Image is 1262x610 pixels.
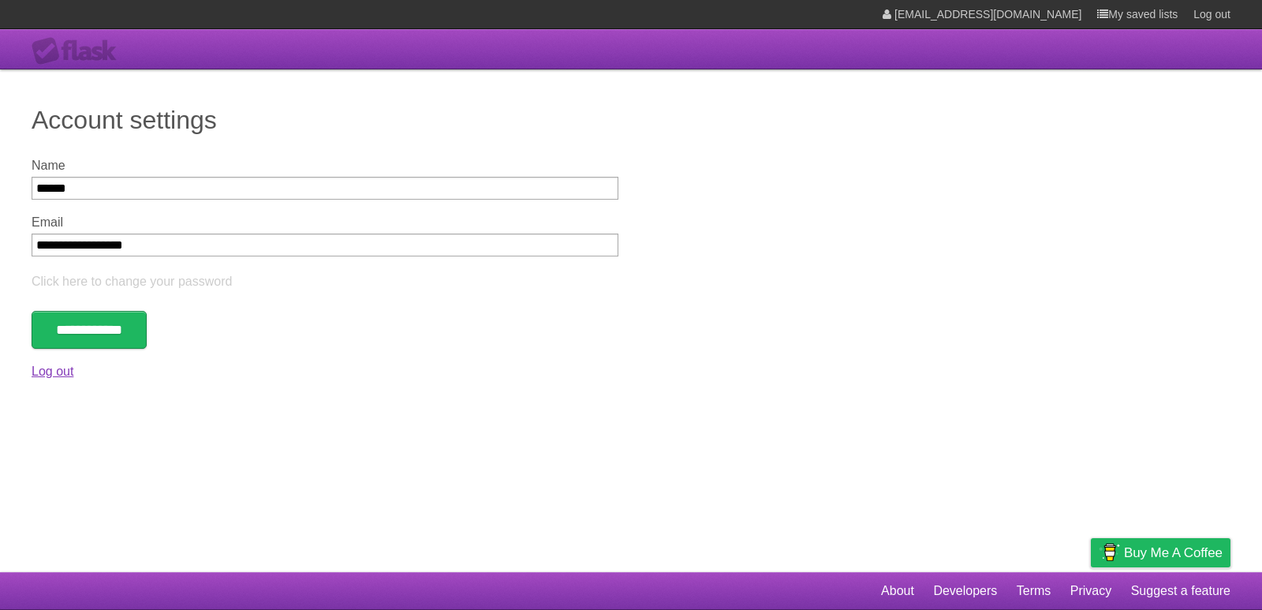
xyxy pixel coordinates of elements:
h1: Account settings [32,101,1230,139]
a: Suggest a feature [1131,576,1230,606]
a: Developers [933,576,997,606]
a: Buy me a coffee [1091,538,1230,567]
a: About [881,576,914,606]
a: Privacy [1070,576,1111,606]
a: Click here to change your password [32,275,232,288]
span: Buy me a coffee [1124,539,1223,567]
label: Name [32,159,618,173]
div: Flask [32,37,126,65]
label: Email [32,215,618,230]
img: Buy me a coffee [1099,539,1120,566]
a: Terms [1017,576,1051,606]
a: Log out [32,365,73,378]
